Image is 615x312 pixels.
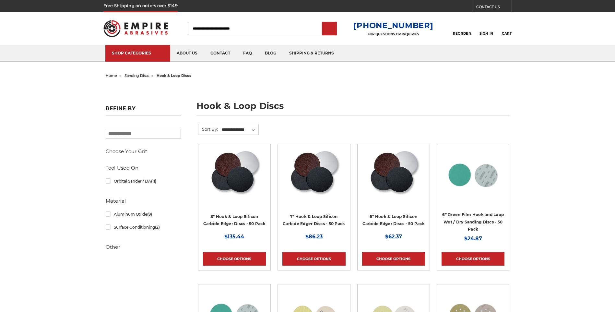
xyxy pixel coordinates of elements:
a: CONTACT US [476,3,512,12]
a: 6" Hook & Loop Silicon Carbide Edger Discs - 50 Pack [362,214,425,226]
span: $62.37 [385,234,402,240]
a: 7" Hook & Loop Silicon Carbide Edger Discs - 50 Pack [283,214,345,226]
span: $86.23 [305,234,323,240]
img: Silicon Carbide 7" Hook & Loop Edger Discs [288,149,340,201]
a: 8" Hook & Loop Silicon Carbide Edger Discs - 50 Pack [203,214,266,226]
span: (11) [151,179,156,184]
h5: Other [106,243,181,251]
span: Cart [502,31,512,36]
a: Choose Options [362,252,425,266]
a: home [106,73,117,78]
a: Orbital Sander / DA(11) [106,175,181,187]
a: blog [258,45,283,62]
p: FOR QUESTIONS OR INQUIRIES [353,32,433,36]
a: Aluminum Oxide(9) [106,209,181,220]
a: Silicon Carbide 8" Hook & Loop Edger Discs [203,149,266,212]
img: 6-inch 60-grit green film hook and loop sanding discs with fast cutting aluminum oxide for coarse... [447,149,499,201]
a: 6" Green Film Hook and Loop Wet / Dry Sanding Discs - 50 Pack [442,212,504,232]
a: faq [237,45,258,62]
h5: Material [106,197,181,205]
span: Sign In [479,31,493,36]
a: about us [170,45,204,62]
span: (9) [147,212,152,217]
a: sanding discs [124,73,149,78]
a: shipping & returns [283,45,340,62]
h5: Refine by [106,105,181,115]
span: hook & loop discs [157,73,191,78]
span: $135.44 [224,234,244,240]
a: Silicon Carbide 6" Hook & Loop Edger Discs [362,149,425,212]
img: Silicon Carbide 6" Hook & Loop Edger Discs [367,149,420,201]
span: Reorder [453,31,471,36]
img: Silicon Carbide 8" Hook & Loop Edger Discs [208,149,261,201]
a: 6-inch 60-grit green film hook and loop sanding discs with fast cutting aluminum oxide for coarse... [442,149,504,212]
a: Choose Options [282,252,345,266]
label: Sort By: [198,124,218,134]
h5: Tool Used On [106,164,181,172]
select: Sort By: [221,125,258,135]
a: Surface Conditioning(2) [106,222,181,233]
a: Choose Options [442,252,504,266]
span: $24.87 [464,235,482,242]
h5: Choose Your Grit [106,148,181,155]
a: Reorder [453,21,471,35]
h1: hook & loop discs [196,102,510,115]
span: (2) [155,225,160,230]
div: SHOP CATEGORIES [112,51,164,55]
input: Submit [323,22,336,35]
a: Silicon Carbide 7" Hook & Loop Edger Discs [282,149,345,212]
a: contact [204,45,237,62]
a: Cart [502,21,512,36]
a: Choose Options [203,252,266,266]
img: Empire Abrasives [103,16,168,41]
a: [PHONE_NUMBER] [353,21,433,30]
